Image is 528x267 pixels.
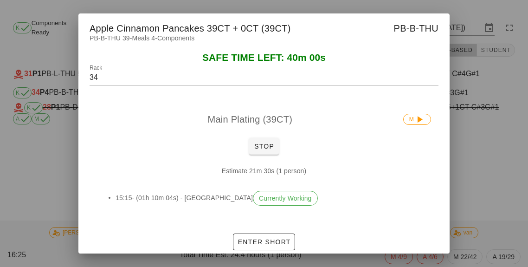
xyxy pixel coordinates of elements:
p: Estimate 21m 30s (1 person) [97,166,431,176]
span: PB-B-THU [394,21,438,36]
span: M [409,114,425,124]
span: Stop [253,143,275,150]
button: Enter Short [233,234,295,250]
span: SAFE TIME LEFT: 40m 00s [202,52,326,63]
div: Main Plating (39CT) [90,104,438,134]
span: Currently Working [259,191,311,205]
span: Enter Short [237,238,290,246]
div: Apple Cinnamon Pancakes 39CT + 0CT (39CT) [78,13,450,40]
li: 15:15- (01h 10m 04s) - [GEOGRAPHIC_DATA] [116,191,424,206]
div: PB-B-THU 39-Meals 4-Components [78,33,450,52]
button: Stop [249,138,279,155]
label: Rack [90,65,102,72]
